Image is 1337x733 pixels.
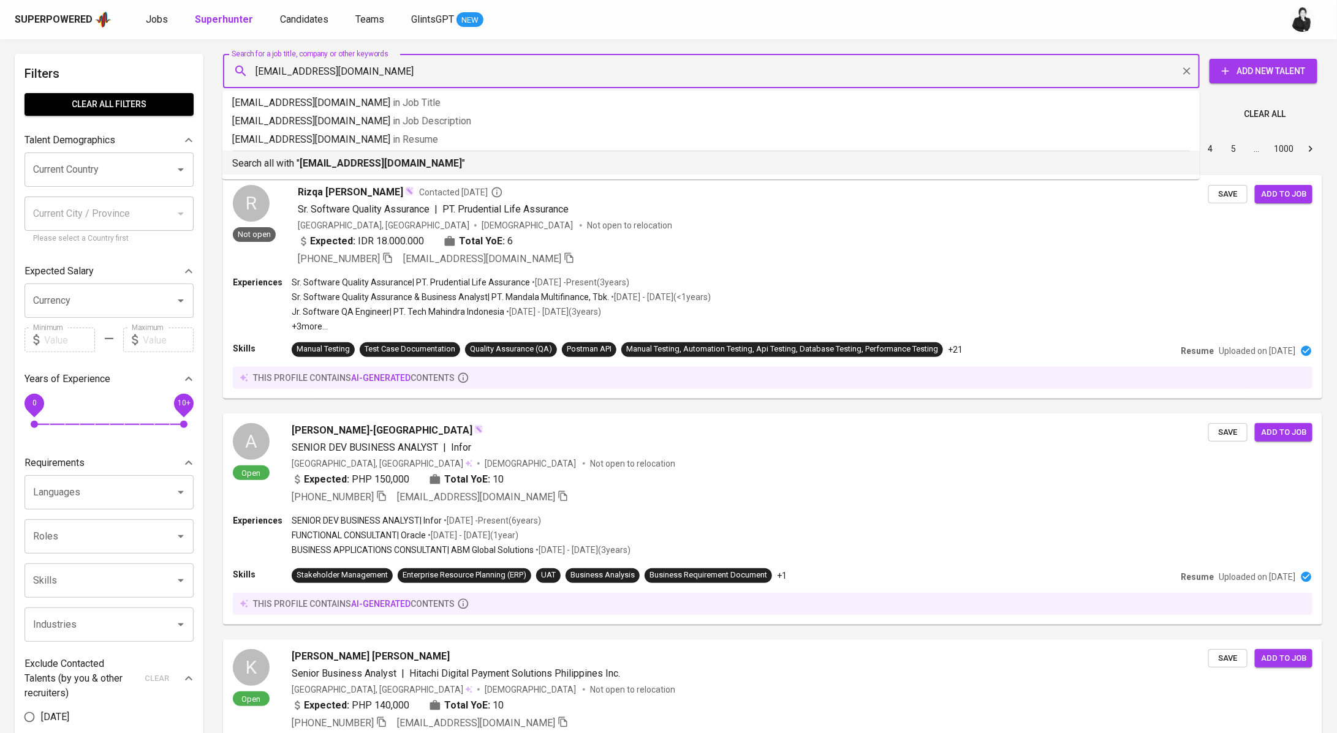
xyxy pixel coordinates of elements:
[1255,649,1312,668] button: Add to job
[237,694,266,704] span: Open
[146,12,170,28] a: Jobs
[1301,139,1320,159] button: Go to next page
[292,717,374,729] span: [PHONE_NUMBER]
[493,698,504,713] span: 10
[1270,139,1297,159] button: Go to page 1000
[403,569,526,581] div: Enterprise Resource Planning (ERP)
[292,457,472,470] div: [GEOGRAPHIC_DATA], [GEOGRAPHIC_DATA]
[44,328,95,352] input: Value
[409,667,620,679] span: Hitachi Digital Payment Solutions Philippines Inc.
[143,328,194,352] input: Value
[541,569,556,581] div: UAT
[253,372,455,384] p: this profile contains contents
[195,13,253,25] b: Superhunter
[146,13,168,25] span: Jobs
[195,12,256,28] a: Superhunter
[609,291,711,303] p: • [DATE] - [DATE] ( <1 years )
[504,306,601,318] p: • [DATE] - [DATE] ( 3 years )
[233,342,292,355] p: Skills
[25,656,194,701] div: Exclude Contacted Talents (by you & other recruiters)clear
[1181,571,1214,583] p: Resume
[1210,59,1317,83] button: Add New Talent
[232,114,1190,129] p: [EMAIL_ADDRESS][DOMAIN_NAME]
[292,320,711,333] p: +3 more ...
[570,569,635,581] div: Business Analysis
[355,12,387,28] a: Teams
[304,472,349,487] b: Expected:
[25,128,194,152] div: Talent Demographics
[1208,649,1248,668] button: Save
[393,97,441,108] span: in Job Title
[233,185,270,222] div: R
[411,12,483,28] a: GlintsGPT NEW
[233,423,270,460] div: A
[292,683,472,696] div: [GEOGRAPHIC_DATA], [GEOGRAPHIC_DATA]
[232,156,1190,171] p: Search all with " "
[280,12,331,28] a: Candidates
[292,442,438,453] span: SENIOR DEV BUSINESS ANALYST
[298,234,424,249] div: IDR 18.000.000
[25,367,194,391] div: Years of Experience
[459,234,505,249] b: Total YoE:
[1219,64,1308,79] span: Add New Talent
[355,13,384,25] span: Teams
[434,202,437,217] span: |
[567,344,612,355] div: Postman API
[172,484,189,501] button: Open
[297,344,350,355] div: Manual Testing
[587,219,672,231] p: Not open to relocation
[393,133,438,145] span: in Resume
[298,219,469,231] div: [GEOGRAPHIC_DATA], [GEOGRAPHIC_DATA]
[232,96,1190,110] p: [EMAIL_ADDRESS][DOMAIN_NAME]
[34,97,184,112] span: Clear All filters
[95,10,112,29] img: app logo
[25,133,115,148] p: Talent Demographics
[1261,426,1306,440] span: Add to job
[397,491,555,503] span: [EMAIL_ADDRESS][DOMAIN_NAME]
[442,203,569,215] span: PT. Prudential Life Assurance
[403,253,561,265] span: [EMAIL_ADDRESS][DOMAIN_NAME]
[280,13,328,25] span: Candidates
[530,276,629,288] p: • [DATE] - Present ( 3 years )
[485,457,578,470] span: [DEMOGRAPHIC_DATA]
[411,13,454,25] span: GlintsGPT
[25,656,137,701] p: Exclude Contacted Talents (by you & other recruiters)
[297,569,388,581] div: Stakeholder Management
[298,203,430,215] span: Sr. Software Quality Assurance
[1224,139,1243,159] button: Go to page 5
[292,472,409,487] div: PHP 150,000
[292,291,609,303] p: Sr. Software Quality Assurance & Business Analyst | PT. Mandala Multifinance, Tbk.
[482,219,575,231] span: [DEMOGRAPHIC_DATA]
[493,472,504,487] span: 10
[172,528,189,545] button: Open
[172,572,189,589] button: Open
[1261,187,1306,201] span: Add to job
[292,529,426,541] p: FUNCTIONAL CONSULTANT | Oracle
[451,442,471,453] span: Infor
[177,399,190,408] span: 10+
[397,717,555,729] span: [EMAIL_ADDRESS][DOMAIN_NAME]
[292,306,504,318] p: Jr. Software QA Engineer | PT. Tech Mahindra Indonesia
[474,424,483,434] img: magic_wand.svg
[15,10,112,29] a: Superpoweredapp logo
[292,423,472,438] span: [PERSON_NAME]-[GEOGRAPHIC_DATA]
[172,292,189,309] button: Open
[650,569,767,581] div: Business Requirement Document
[292,276,530,288] p: Sr. Software Quality Assurance | PT. Prudential Life Assurance
[1105,139,1322,159] nav: pagination navigation
[470,344,552,355] div: Quality Assurance (QA)
[1219,345,1295,357] p: Uploaded on [DATE]
[404,186,414,196] img: magic_wand.svg
[233,649,270,686] div: K
[253,598,455,610] p: this profile contains contents
[443,440,446,455] span: |
[351,599,411,609] span: AI-generated
[1208,185,1248,204] button: Save
[1208,423,1248,442] button: Save
[1214,426,1241,440] span: Save
[172,161,189,178] button: Open
[1255,185,1312,204] button: Add to job
[25,64,194,83] h6: Filters
[25,259,194,284] div: Expected Salary
[237,468,266,478] span: Open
